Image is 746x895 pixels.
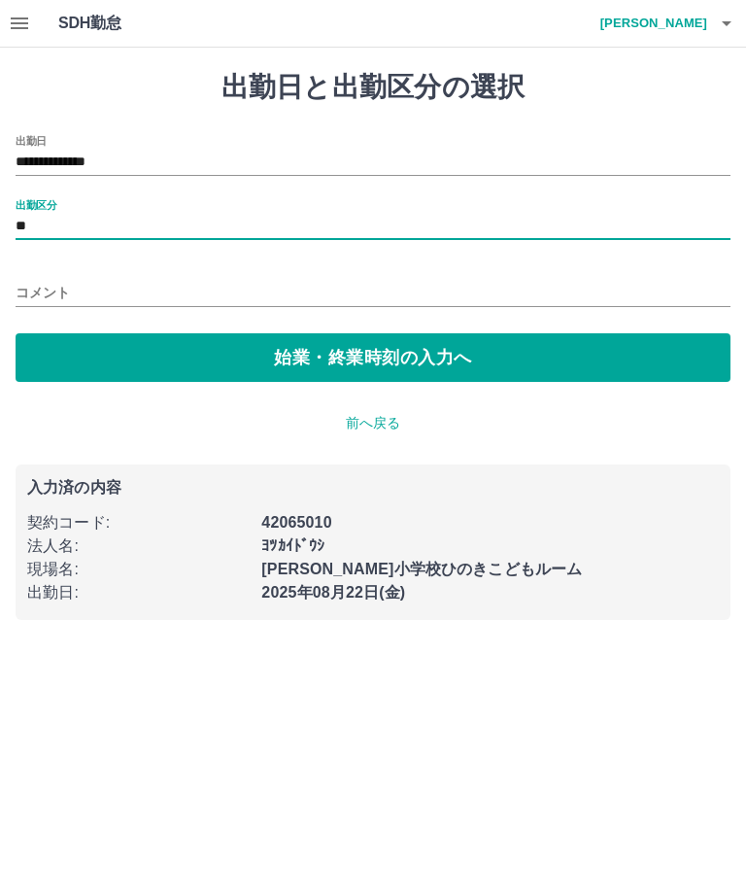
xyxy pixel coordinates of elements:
button: 始業・終業時刻の入力へ [16,333,730,382]
h1: 出勤日と出勤区分の選択 [16,71,730,104]
b: ﾖﾂｶｲﾄﾞｳｼ [261,537,324,554]
b: [PERSON_NAME]小学校ひのきこどもルーム [261,561,582,577]
p: 入力済の内容 [27,480,719,496]
label: 出勤日 [16,133,47,148]
p: 出勤日 : [27,581,250,604]
p: 現場名 : [27,558,250,581]
label: 出勤区分 [16,197,56,212]
b: 2025年08月22日(金) [261,584,405,601]
p: 前へ戻る [16,413,730,433]
p: 契約コード : [27,511,250,534]
p: 法人名 : [27,534,250,558]
b: 42065010 [261,514,331,531]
